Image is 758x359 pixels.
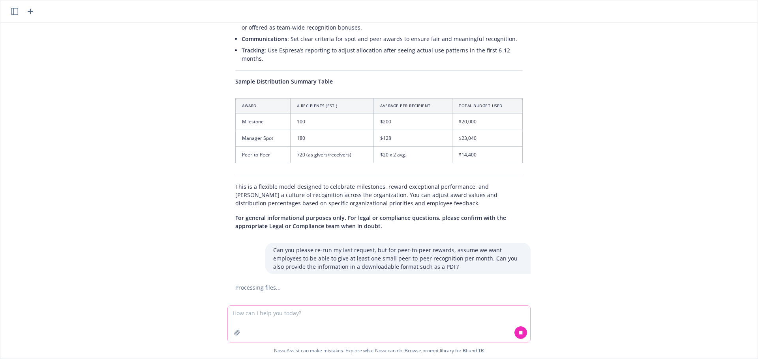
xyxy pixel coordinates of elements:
th: Award [236,98,291,113]
span: Communications [242,35,287,43]
td: Milestone [236,113,291,130]
div: Processing files... [227,283,531,292]
span: Sample Distribution Summary Table [235,78,333,85]
th: Average per recipient [374,98,452,113]
a: BI [463,347,467,354]
span: For general informational purposes only. For legal or compliance questions, please confirm with t... [235,214,506,230]
span: Tracking [242,47,265,54]
td: 180 [290,130,374,147]
li: : Use Espresa’s reporting to adjust allocation after seeing actual use patterns in the first 6-12... [242,45,523,64]
p: This is a flexible model designed to celebrate milestones, reward exceptional performance, and [P... [235,182,523,207]
td: Peer-to-Peer [236,147,291,163]
li: (from less-used milestone or spot awards) can be rolled over, added to future award tiers, or off... [242,13,523,33]
p: Can you please re-run my last request, but for peer-to-peer rewards, assume we want employees to ... [273,246,523,271]
th: # Recipients (est.) [290,98,374,113]
td: $20 x 2 avg. [374,147,452,163]
td: $23,040 [452,130,523,147]
a: TR [478,347,484,354]
td: $128 [374,130,452,147]
td: 100 [290,113,374,130]
th: Total Budget Used [452,98,523,113]
td: $20,000 [452,113,523,130]
td: $200 [374,113,452,130]
span: Nova Assist can make mistakes. Explore what Nova can do: Browse prompt library for and [4,342,754,359]
td: Manager Spot [236,130,291,147]
td: 720 (as givers/receivers) [290,147,374,163]
li: : Set clear criteria for spot and peer awards to ensure fair and meaningful recognition. [242,33,523,45]
span: Unused budget [242,15,283,23]
td: $14,400 [452,147,523,163]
